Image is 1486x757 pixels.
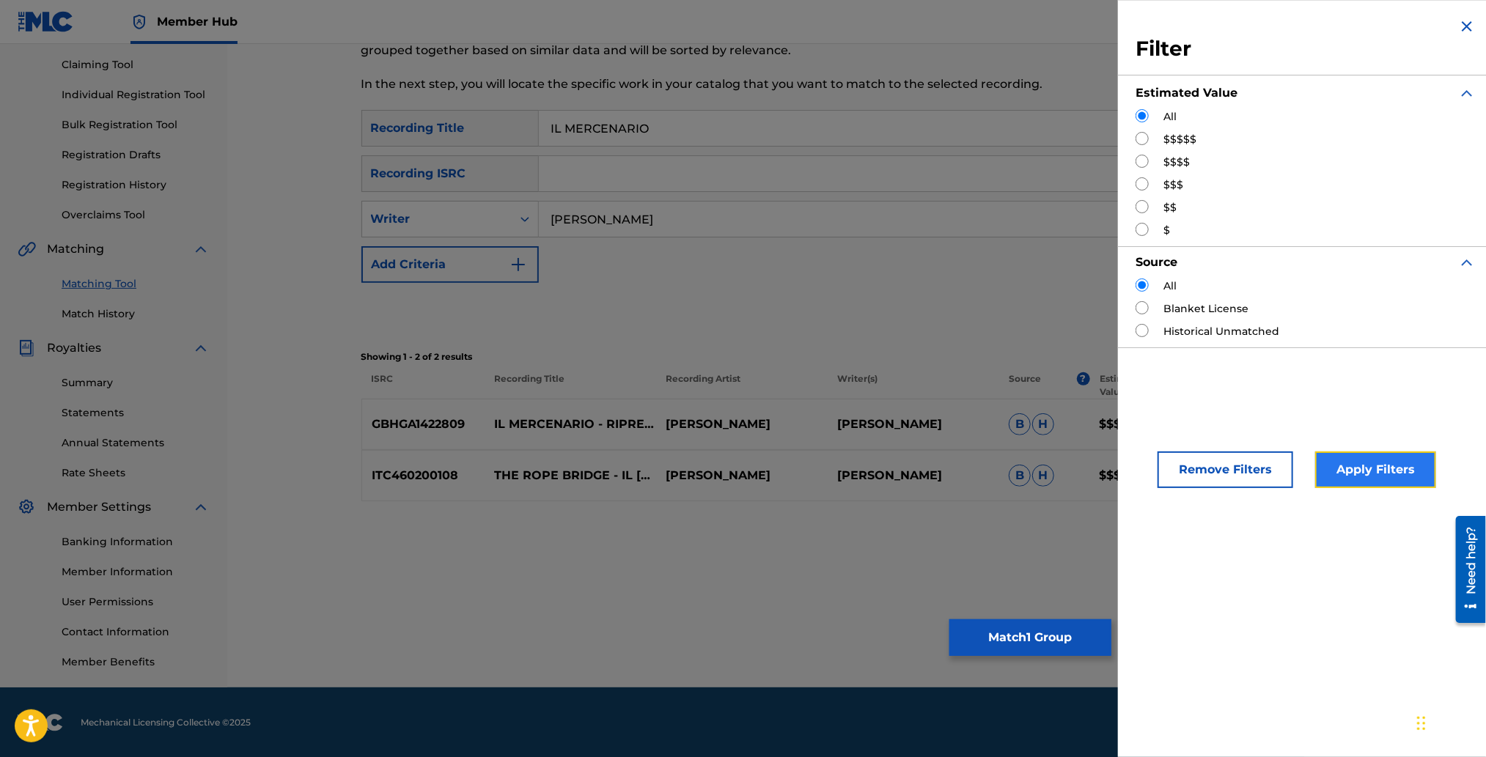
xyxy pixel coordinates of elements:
[1163,177,1183,193] label: $$$
[1089,416,1180,433] p: $$$$
[1163,324,1279,339] label: Historical Unmatched
[371,210,503,228] div: Writer
[62,465,210,481] a: Rate Sheets
[485,467,656,484] p: THE ROPE BRIDGE - IL [GEOGRAPHIC_DATA]
[192,339,210,357] img: expand
[18,714,63,731] img: logo
[62,207,210,223] a: Overclaims Tool
[1163,301,1248,317] label: Blanket License
[1077,372,1090,385] span: ?
[1458,84,1476,102] img: expand
[828,372,999,399] p: Writer(s)
[62,57,210,73] a: Claiming Tool
[361,372,485,399] p: ISRC
[62,405,210,421] a: Statements
[47,498,151,516] span: Member Settings
[361,246,539,283] button: Add Criteria
[1009,465,1031,487] span: B
[1089,467,1180,484] p: $$$$
[47,339,101,357] span: Royalties
[485,416,656,433] p: IL MERCENARIO - RIPRESA (FROM "KILL [PERSON_NAME]. 2 & INGLOURIOUS BASTERDS")
[62,375,210,391] a: Summary
[362,416,485,433] p: GBHGA1422809
[62,594,210,610] a: User Permissions
[1163,155,1190,170] label: $$$$
[1458,18,1476,35] img: close
[1032,465,1054,487] span: H
[656,467,828,484] p: [PERSON_NAME]
[18,498,35,516] img: Member Settings
[62,276,210,292] a: Matching Tool
[62,147,210,163] a: Registration Drafts
[1009,413,1031,435] span: B
[1009,372,1041,399] p: Source
[157,13,238,30] span: Member Hub
[1417,701,1426,745] div: Trascina
[510,256,527,273] img: 9d2ae6d4665cec9f34b9.svg
[656,416,828,433] p: [PERSON_NAME]
[62,654,210,670] a: Member Benefits
[62,624,210,640] a: Contact Information
[361,110,1353,341] form: Search Form
[1163,278,1177,294] label: All
[949,619,1111,656] button: Match1 Group
[1136,86,1237,100] strong: Estimated Value
[62,534,210,550] a: Banking Information
[1163,109,1177,125] label: All
[362,467,485,484] p: ITC460200108
[62,306,210,322] a: Match History
[828,467,999,484] p: [PERSON_NAME]
[18,11,74,32] img: MLC Logo
[47,240,104,258] span: Matching
[1445,511,1486,629] iframe: Resource Center
[192,240,210,258] img: expand
[484,372,655,399] p: Recording Title
[62,435,210,451] a: Annual Statements
[62,87,210,103] a: Individual Registration Tool
[192,498,210,516] img: expand
[828,416,999,433] p: [PERSON_NAME]
[656,372,828,399] p: Recording Artist
[62,564,210,580] a: Member Information
[81,716,251,729] span: Mechanical Licensing Collective © 2025
[1413,687,1486,757] div: Widget chat
[62,177,210,193] a: Registration History
[1315,451,1436,488] button: Apply Filters
[361,75,1125,93] p: In the next step, you will locate the specific work in your catalog that you want to match to the...
[1032,413,1054,435] span: H
[1100,372,1167,399] p: Estimated Value
[18,240,36,258] img: Matching
[1163,132,1196,147] label: $$$$$
[1136,36,1476,62] h3: Filter
[361,350,1353,363] p: Showing 1 - 2 of 2 results
[1163,200,1177,215] label: $$
[1136,255,1177,269] strong: Source
[1163,223,1170,238] label: $
[130,13,148,31] img: Top Rightsholder
[1158,451,1293,488] button: Remove Filters
[18,339,35,357] img: Royalties
[62,117,210,133] a: Bulk Registration Tool
[1413,687,1486,757] iframe: Chat Widget
[1458,254,1476,271] img: expand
